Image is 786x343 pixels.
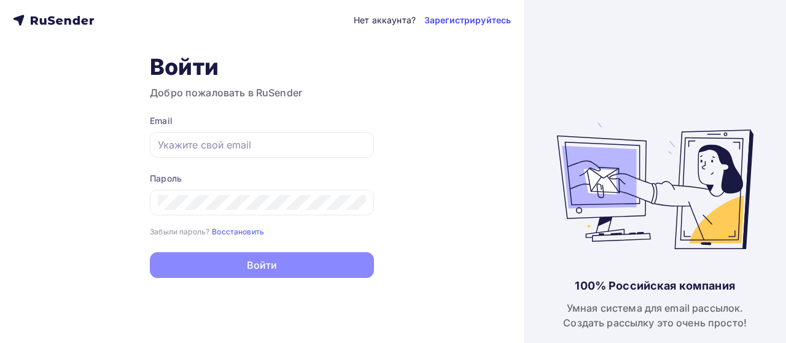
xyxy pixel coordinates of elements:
div: 100% Российская компания [575,279,734,293]
small: Восстановить [212,227,264,236]
div: Пароль [150,172,374,185]
h1: Войти [150,53,374,80]
a: Зарегистрируйтесь [424,14,511,26]
div: Умная система для email рассылок. Создать рассылку это очень просто! [563,301,747,330]
input: Укажите свой email [158,137,366,152]
button: Войти [150,252,374,278]
h3: Добро пожаловать в RuSender [150,85,374,100]
a: Восстановить [212,226,264,236]
small: Забыли пароль? [150,227,209,236]
div: Email [150,115,374,127]
div: Нет аккаунта? [354,14,416,26]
